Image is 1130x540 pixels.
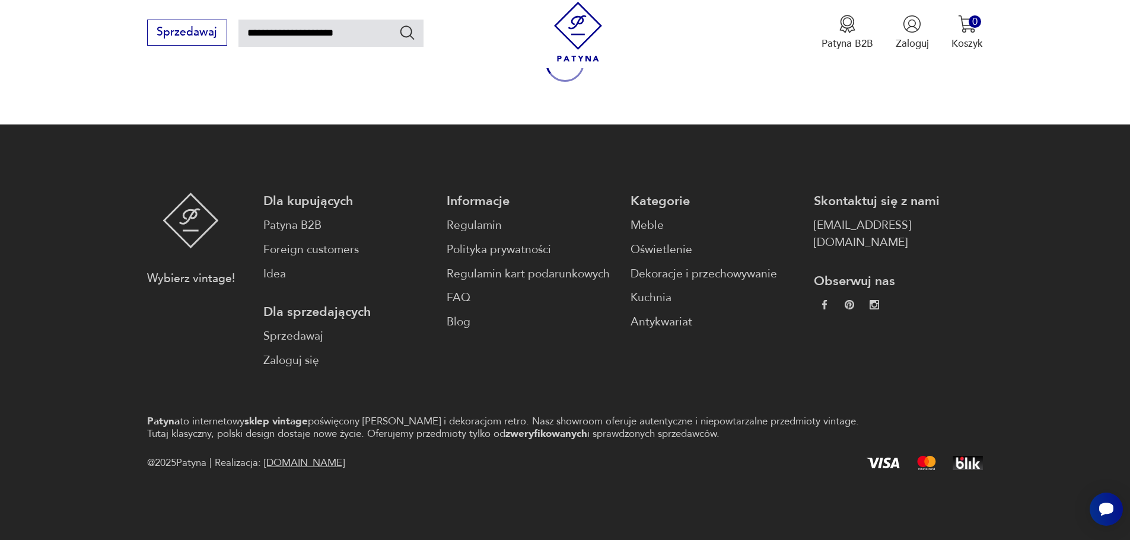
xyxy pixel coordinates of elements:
[147,414,180,428] strong: Patyna
[263,193,432,210] p: Dla kupujących
[820,300,829,309] img: da9060093f698e4c3cedc1453eec5031.webp
[951,15,983,50] button: 0Koszyk
[263,303,432,321] p: Dla sprzedających
[263,241,432,258] a: Foreign customers
[631,217,800,234] a: Meble
[903,15,921,33] img: Ikonka użytkownika
[163,193,219,248] img: Patyna - sklep z meblami i dekoracjami vintage
[951,37,983,50] p: Koszyk
[147,455,206,472] span: @ 2025 Patyna
[953,456,983,470] img: BLIK
[263,217,432,234] a: Patyna B2B
[838,15,857,33] img: Ikona medalu
[147,28,227,38] a: Sprzedawaj
[631,289,800,306] a: Kuchnia
[958,15,976,33] img: Ikona koszyka
[822,37,873,50] p: Patyna B2B
[870,300,879,309] img: c2fd9cf7f39615d9d6839a72ae8e59e5.webp
[447,314,616,331] a: Blog
[264,456,345,469] a: [DOMAIN_NAME]
[263,266,432,283] a: Idea
[209,455,212,472] div: |
[867,458,900,468] img: Visa
[1090,493,1123,526] iframe: Smartsupp widget button
[631,241,800,258] a: Oświetlenie
[822,15,873,50] button: Patyna B2B
[447,193,616,210] p: Informacje
[917,456,936,470] img: Mastercard
[447,241,616,258] a: Polityka prywatności
[147,20,227,46] button: Sprzedawaj
[399,24,416,41] button: Szukaj
[215,455,345,472] span: Realizacja:
[631,314,800,331] a: Antykwariat
[631,266,800,283] a: Dekoracje i przechowywanie
[147,415,877,440] p: to internetowy poświęcony [PERSON_NAME] i dekoracjom retro. Nasz showroom oferuje autentyczne i n...
[548,2,608,62] img: Patyna - sklep z meblami i dekoracjami vintage
[814,217,983,251] a: [EMAIL_ADDRESS][DOMAIN_NAME]
[896,37,929,50] p: Zaloguj
[814,193,983,210] p: Skontaktuj się z nami
[845,300,854,309] img: 37d27d81a828e637adc9f9cb2e3d3a8a.webp
[505,427,587,440] strong: zweryfikowanych
[896,15,929,50] button: Zaloguj
[263,328,432,345] a: Sprzedawaj
[263,352,432,369] a: Zaloguj się
[447,217,616,234] a: Regulamin
[822,15,873,50] a: Ikona medaluPatyna B2B
[631,193,800,210] p: Kategorie
[447,289,616,306] a: FAQ
[147,270,235,287] p: Wybierz vintage!
[244,414,308,428] strong: sklep vintage
[969,15,981,28] div: 0
[447,266,616,283] a: Regulamin kart podarunkowych
[814,273,983,290] p: Obserwuj nas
